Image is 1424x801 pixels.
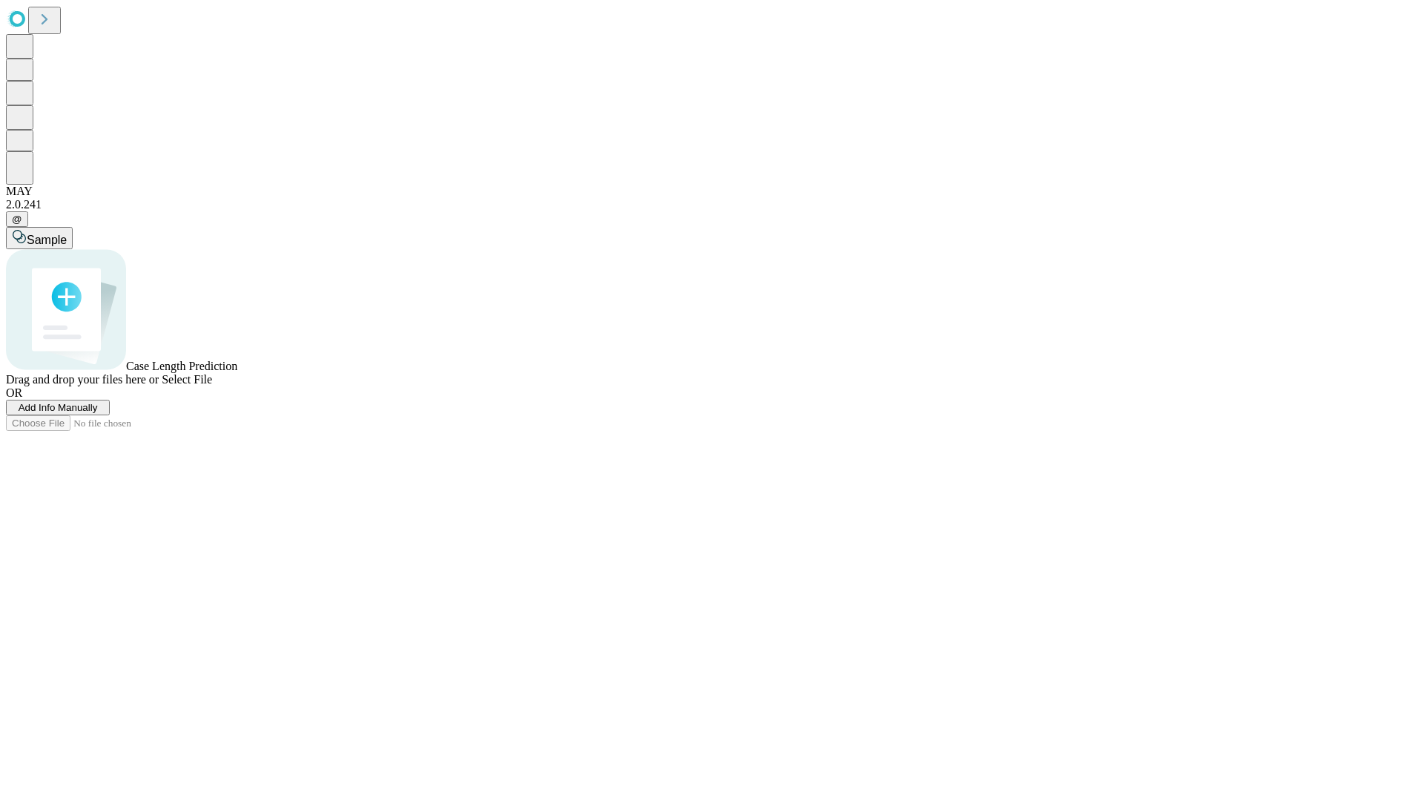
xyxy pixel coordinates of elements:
div: MAY [6,185,1418,198]
span: Add Info Manually [19,402,98,413]
span: Sample [27,234,67,246]
span: Drag and drop your files here or [6,373,159,386]
button: @ [6,211,28,227]
span: @ [12,214,22,225]
button: Sample [6,227,73,249]
button: Add Info Manually [6,400,110,415]
span: Case Length Prediction [126,360,237,372]
div: 2.0.241 [6,198,1418,211]
span: Select File [162,373,212,386]
span: OR [6,386,22,399]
